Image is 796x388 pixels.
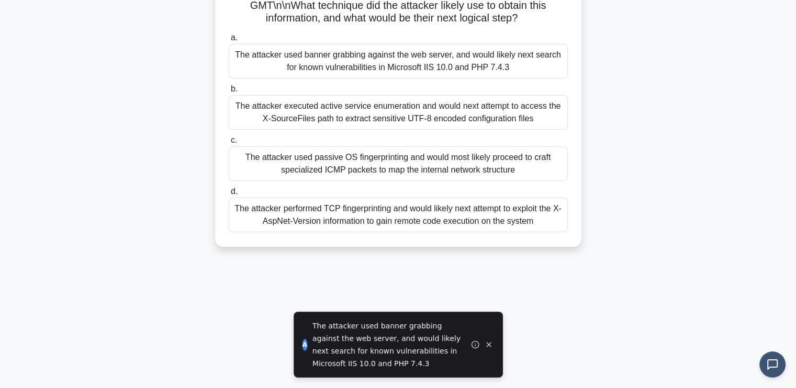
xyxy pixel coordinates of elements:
span: d. [231,187,238,196]
div: The attacker performed TCP fingerprinting and would likely next attempt to exploit the X-AspNet-V... [229,198,568,232]
span: a. [231,33,238,42]
button: Close [484,339,494,350]
button: Show more information [470,339,480,350]
span: c. [231,135,237,144]
div: The attacker used passive OS fingerprinting and would most likely proceed to craft specialized IC... [229,146,568,181]
div: A [302,339,307,350]
div: The attacker executed active service enumeration and would next attempt to access the X-SourceFil... [229,95,568,130]
div: The attacker used banner grabbing against the web server, and would likely next search for known ... [229,44,568,78]
span: b. [231,84,238,93]
span: The attacker used banner grabbing against the web server, and would likely next search for known ... [312,319,465,370]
